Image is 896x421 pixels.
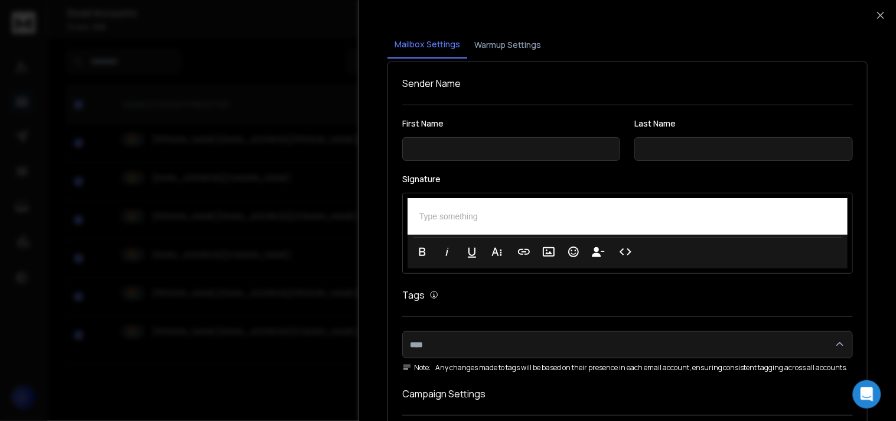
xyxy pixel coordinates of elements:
button: Code View [614,240,637,264]
button: Mailbox Settings [387,31,467,59]
button: Bold (Ctrl+B) [411,240,434,264]
h1: Campaign Settings [402,387,853,401]
button: Insert Link (Ctrl+K) [513,240,535,264]
label: First Name [402,119,621,128]
h1: Sender Name [402,76,853,90]
button: Warmup Settings [467,32,548,58]
button: Underline (Ctrl+U) [461,240,483,264]
div: Any changes made to tags will be based on their presence in each email account, ensuring consiste... [402,363,853,373]
button: More Text [486,240,508,264]
label: Last Name [634,119,853,128]
label: Signature [402,175,853,183]
button: Italic (Ctrl+I) [436,240,458,264]
button: Insert Image (Ctrl+P) [537,240,560,264]
h1: Tags [402,288,425,302]
button: Insert Unsubscribe Link [587,240,610,264]
div: Open Intercom Messenger [853,380,881,409]
span: Note: [402,363,431,373]
button: Emoticons [562,240,585,264]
